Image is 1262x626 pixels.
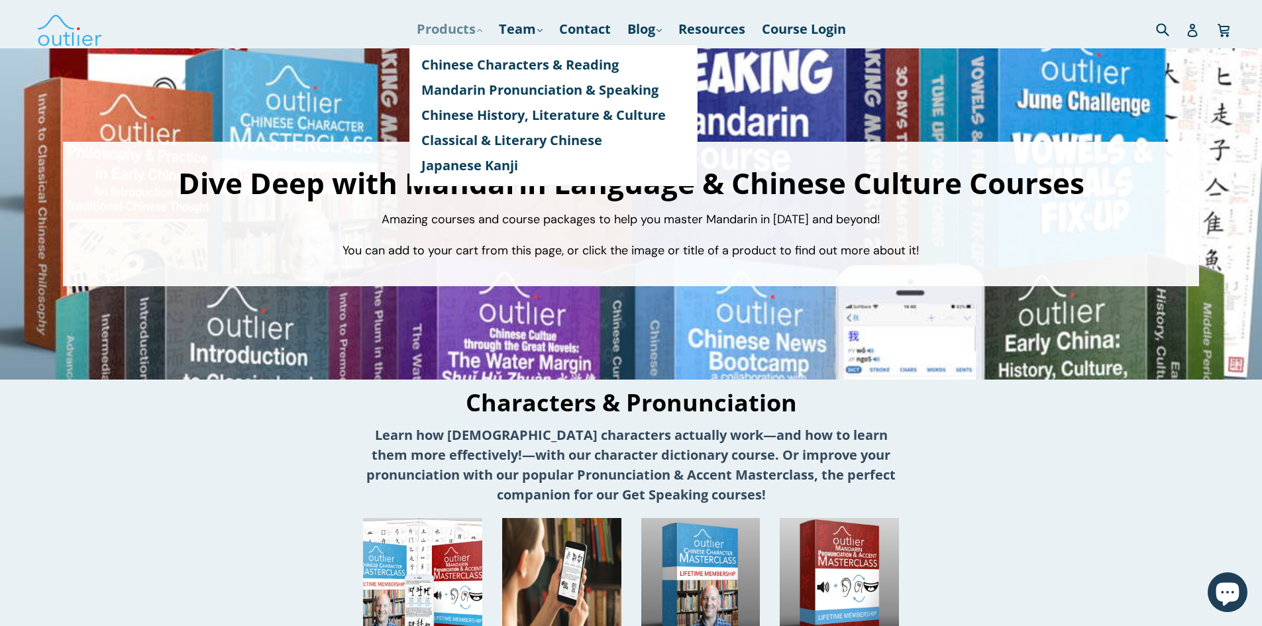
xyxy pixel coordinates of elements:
[621,17,668,41] a: Blog
[36,10,103,48] img: Outlier Linguistics
[672,17,752,41] a: Resources
[421,128,686,153] a: Classical & Literary Chinese
[552,17,617,41] a: Contact
[1153,15,1189,42] input: Search
[366,426,896,503] strong: Learn how [DEMOGRAPHIC_DATA] characters actually work—and how to learn them more effectively!—wit...
[382,211,880,227] span: Amazing courses and course packages to help you master Mandarin in [DATE] and beyond!
[421,103,686,128] a: Chinese History, Literature & Culture
[342,242,920,258] span: You can add to your cart from this page, or click the image or title of a product to find out mor...
[421,78,686,103] a: Mandarin Pronunciation & Speaking
[421,52,686,78] a: Chinese Characters & Reading
[410,17,489,41] a: Products
[1204,572,1251,615] inbox-online-store-chat: Shopify online store chat
[421,153,686,178] a: Japanese Kanji
[76,168,1186,197] h1: Dive Deep with Mandarin Language & Chinese Culture Courses
[755,17,853,41] a: Course Login
[492,17,549,41] a: Team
